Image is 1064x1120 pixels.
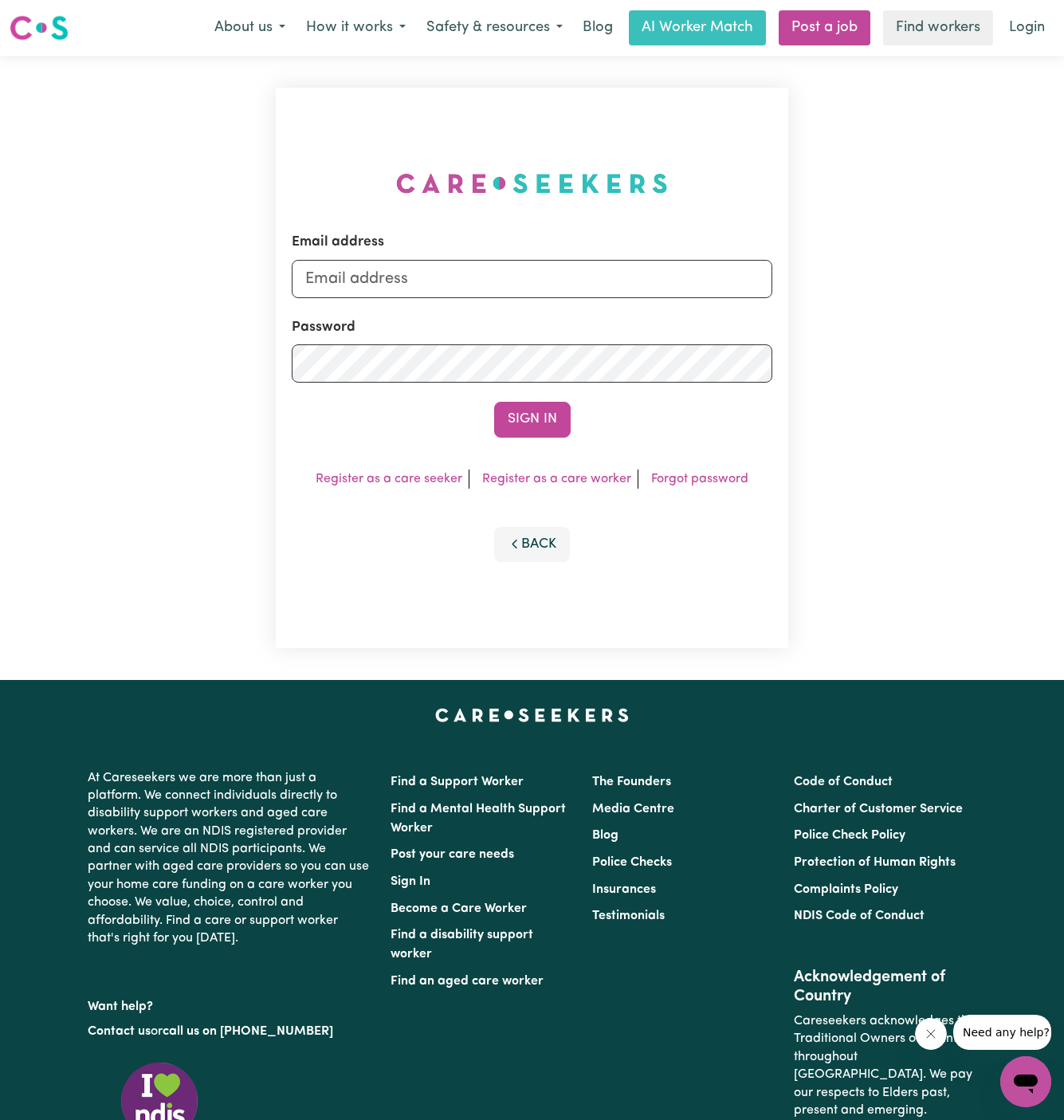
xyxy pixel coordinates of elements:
a: Careseekers home page [435,709,629,721]
button: Sign In [494,402,571,437]
h2: Acknowledgement of Country [794,968,976,1006]
a: Become a Care Worker [391,902,527,915]
a: AI Worker Match [629,10,766,45]
button: How it works [296,11,416,45]
iframe: Close message [915,1018,947,1050]
a: The Founders [592,776,671,788]
a: Blog [573,10,622,45]
a: Sign In [391,875,430,888]
iframe: Message from company [953,1015,1051,1050]
a: NDIS Code of Conduct [794,910,925,922]
button: Back [494,527,571,562]
label: Password [292,317,355,338]
a: Police Check Policy [794,829,905,842]
p: At Careseekers we are more than just a platform. We connect individuals directly to disability su... [88,763,371,954]
img: Careseekers logo [10,14,69,42]
p: or [88,1016,371,1047]
a: Post a job [779,10,870,45]
a: Testimonials [592,910,665,922]
a: Blog [592,829,618,842]
a: Contact us [88,1025,151,1038]
a: Post your care needs [391,848,514,861]
a: Charter of Customer Service [794,803,963,815]
a: Insurances [592,883,656,896]
a: Find a Support Worker [391,776,524,788]
p: Want help? [88,992,371,1016]
iframe: Button to launch messaging window [1000,1056,1051,1107]
button: About us [204,11,296,45]
a: Find an aged care worker [391,975,544,988]
a: Careseekers logo [10,10,69,46]
a: Code of Conduct [794,776,893,788]
label: Email address [292,232,384,253]
a: Protection of Human Rights [794,856,956,869]
button: Safety & resources [416,11,573,45]
a: Forgot password [651,473,748,485]
a: Register as a care worker [482,473,631,485]
a: Find a Mental Health Support Worker [391,803,566,835]
a: Register as a care seeker [316,473,462,485]
a: Police Checks [592,856,672,869]
a: Find workers [883,10,993,45]
input: Email address [292,260,773,298]
a: Find a disability support worker [391,929,533,961]
a: Media Centre [592,803,674,815]
a: Complaints Policy [794,883,898,896]
a: call us on [PHONE_NUMBER] [163,1025,333,1038]
a: Login [999,10,1054,45]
